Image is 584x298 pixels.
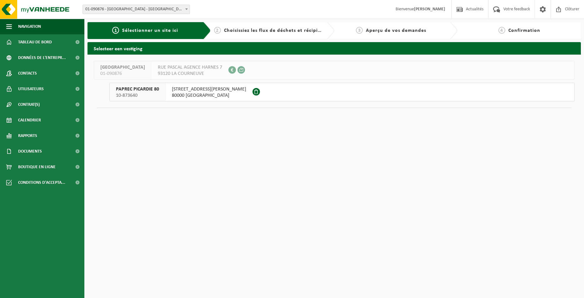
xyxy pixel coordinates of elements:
[18,112,41,128] span: Calendrier
[158,64,222,71] span: RUE PASCAL AGENCE HARNES 7
[116,86,159,92] span: PAPREC PICARDIE 80
[172,86,246,92] span: [STREET_ADDRESS][PERSON_NAME]
[18,19,41,34] span: Navigation
[87,42,581,54] h2: Selecteer een vestiging
[18,81,44,97] span: Utilisateurs
[366,28,426,33] span: Aperçu de vos demandes
[214,27,221,34] span: 2
[18,97,40,112] span: Contrat(s)
[224,28,328,33] span: Choisissiez les flux de déchets et récipients
[109,83,575,101] button: PAPREC PICARDIE 80 10-873640 [STREET_ADDRESS][PERSON_NAME]80000 [GEOGRAPHIC_DATA]
[18,175,65,190] span: Conditions d'accepta...
[356,27,363,34] span: 3
[112,27,119,34] span: 1
[508,28,540,33] span: Confirmation
[122,28,178,33] span: Sélectionner un site ici
[172,92,246,99] span: 80000 [GEOGRAPHIC_DATA]
[83,5,190,14] span: 01-090876 - PAPREC NORD NORMANDIE - LA COURNEUVE
[18,50,66,66] span: Données de l'entrepr...
[158,71,222,77] span: 93120 LA COURNEUVE
[100,64,145,71] span: [GEOGRAPHIC_DATA]
[18,128,37,144] span: Rapports
[116,92,159,99] span: 10-873640
[18,34,52,50] span: Tableau de bord
[414,7,445,12] strong: [PERSON_NAME]
[18,159,56,175] span: Boutique en ligne
[18,144,42,159] span: Documents
[498,27,505,34] span: 4
[100,71,145,77] span: 01-090876
[18,66,37,81] span: Contacts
